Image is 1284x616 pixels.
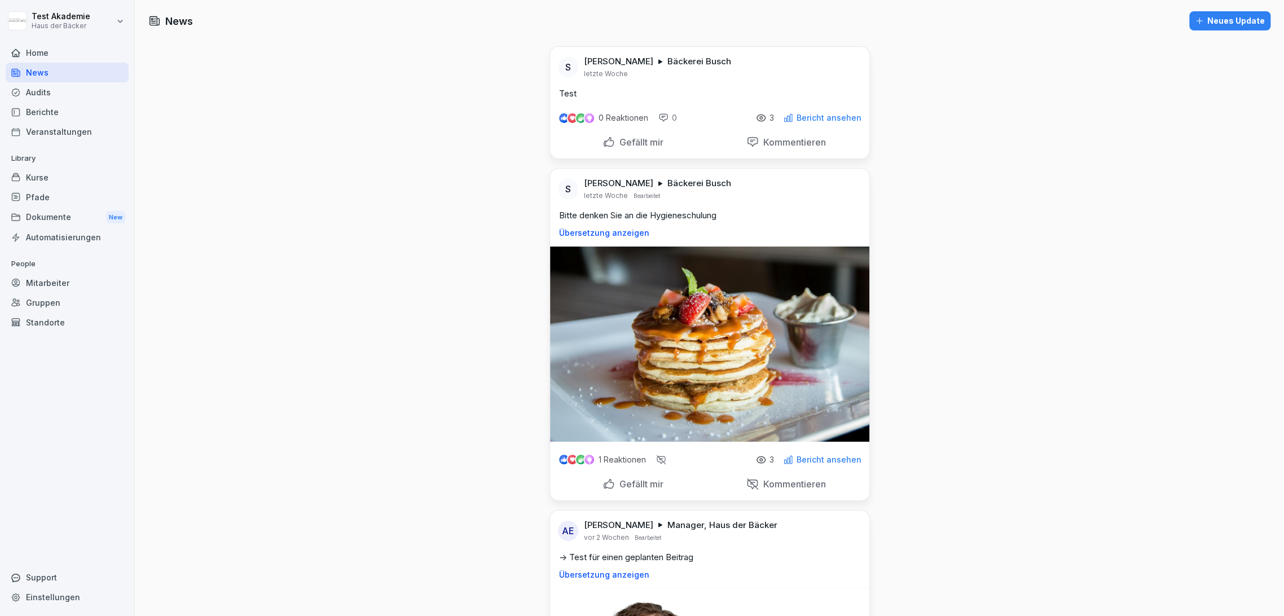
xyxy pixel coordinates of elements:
[6,207,129,228] div: Dokumente
[6,82,129,102] a: Audits
[667,520,777,531] p: Manager, Haus der Bäcker
[6,227,129,247] a: Automatisierungen
[584,56,653,67] p: [PERSON_NAME]
[6,122,129,142] a: Veranstaltungen
[165,14,193,29] h1: News
[6,102,129,122] a: Berichte
[559,209,860,222] p: Bitte denken Sie an die Hygieneschulung
[6,63,129,82] a: News
[568,114,577,122] img: love
[6,313,129,332] a: Standorte
[6,587,129,607] a: Einstellungen
[1195,15,1265,27] div: Neues Update
[6,43,129,63] a: Home
[568,455,577,464] img: love
[584,455,594,465] img: inspiring
[1189,11,1270,30] button: Neues Update
[584,69,628,78] p: letzte Woche
[6,149,129,168] p: Library
[759,137,826,148] p: Kommentieren
[769,455,774,464] p: 3
[576,113,586,123] img: celebrate
[559,87,860,100] p: Test
[667,56,731,67] p: Bäckerei Busch
[32,22,90,30] p: Haus der Bäcker
[32,12,90,21] p: Test Akademie
[584,113,594,123] img: inspiring
[559,455,568,464] img: like
[558,57,578,77] div: S
[769,113,774,122] p: 3
[6,273,129,293] a: Mitarbeiter
[667,178,731,189] p: Bäckerei Busch
[6,207,129,228] a: DokumenteNew
[759,478,826,490] p: Kommentieren
[6,187,129,207] a: Pfade
[576,455,586,464] img: celebrate
[6,567,129,587] div: Support
[558,179,578,199] div: S
[584,178,653,189] p: [PERSON_NAME]
[559,570,860,579] p: Übersetzung anzeigen
[599,455,646,464] p: 1 Reaktionen
[558,521,578,541] div: AE
[615,137,663,148] p: Gefällt mir
[559,551,860,564] p: -> Test für einen geplanten Beitrag
[6,168,129,187] a: Kurse
[6,293,129,313] a: Gruppen
[599,113,648,122] p: 0 Reaktionen
[797,113,861,122] p: Bericht ansehen
[635,533,661,542] p: Bearbeitet
[6,255,129,273] p: People
[106,211,125,224] div: New
[615,478,663,490] p: Gefällt mir
[559,228,860,237] p: Übersetzung anzeigen
[550,247,869,442] img: cgkj8k7eopyh35h6b4oioviw.png
[584,533,629,542] p: vor 2 Wochen
[797,455,861,464] p: Bericht ansehen
[559,113,568,122] img: like
[658,112,677,124] div: 0
[584,520,653,531] p: [PERSON_NAME]
[634,191,660,200] p: Bearbeitet
[584,191,628,200] p: letzte Woche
